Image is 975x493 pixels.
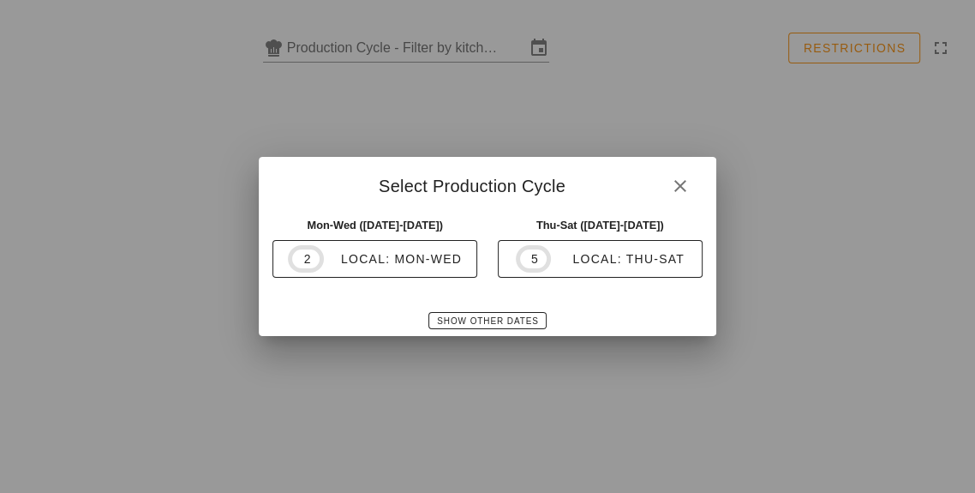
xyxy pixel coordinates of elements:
div: local: Thu-Sat [551,252,685,266]
button: Show Other Dates [428,312,546,329]
span: Show Other Dates [436,316,538,326]
div: local: Mon-Wed [324,252,462,266]
span: 5 [530,250,537,268]
strong: Thu-Sat ([DATE]-[DATE]) [536,219,664,231]
button: 2local: Mon-Wed [272,240,477,278]
button: 5local: Thu-Sat [498,240,703,278]
span: 2 [302,250,309,268]
div: Select Production Cycle [259,157,715,210]
strong: Mon-Wed ([DATE]-[DATE]) [307,219,443,231]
